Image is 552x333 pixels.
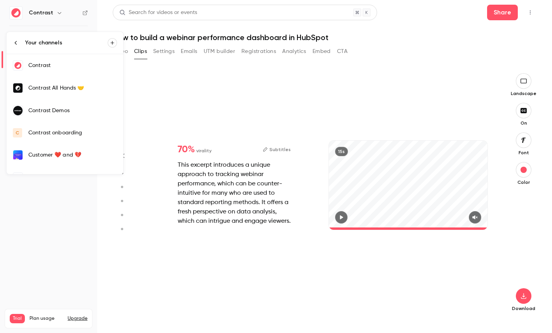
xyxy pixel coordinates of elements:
div: Contrast onboarding [28,129,117,137]
div: Customer ❤️ and 💔 [28,151,117,159]
img: Contrast All Hands 🤝 [13,83,23,93]
div: [PERSON_NAME] @ Contrast [28,174,117,181]
div: Your channels [25,39,108,47]
span: C [16,129,19,136]
img: Contrast Demos [13,106,23,115]
img: Nathan @ Contrast [13,173,23,182]
img: Contrast [13,61,23,70]
div: Contrast [28,62,117,69]
div: Contrast Demos [28,107,117,115]
img: Customer ❤️ and 💔 [13,150,23,160]
div: Contrast All Hands 🤝 [28,84,117,92]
